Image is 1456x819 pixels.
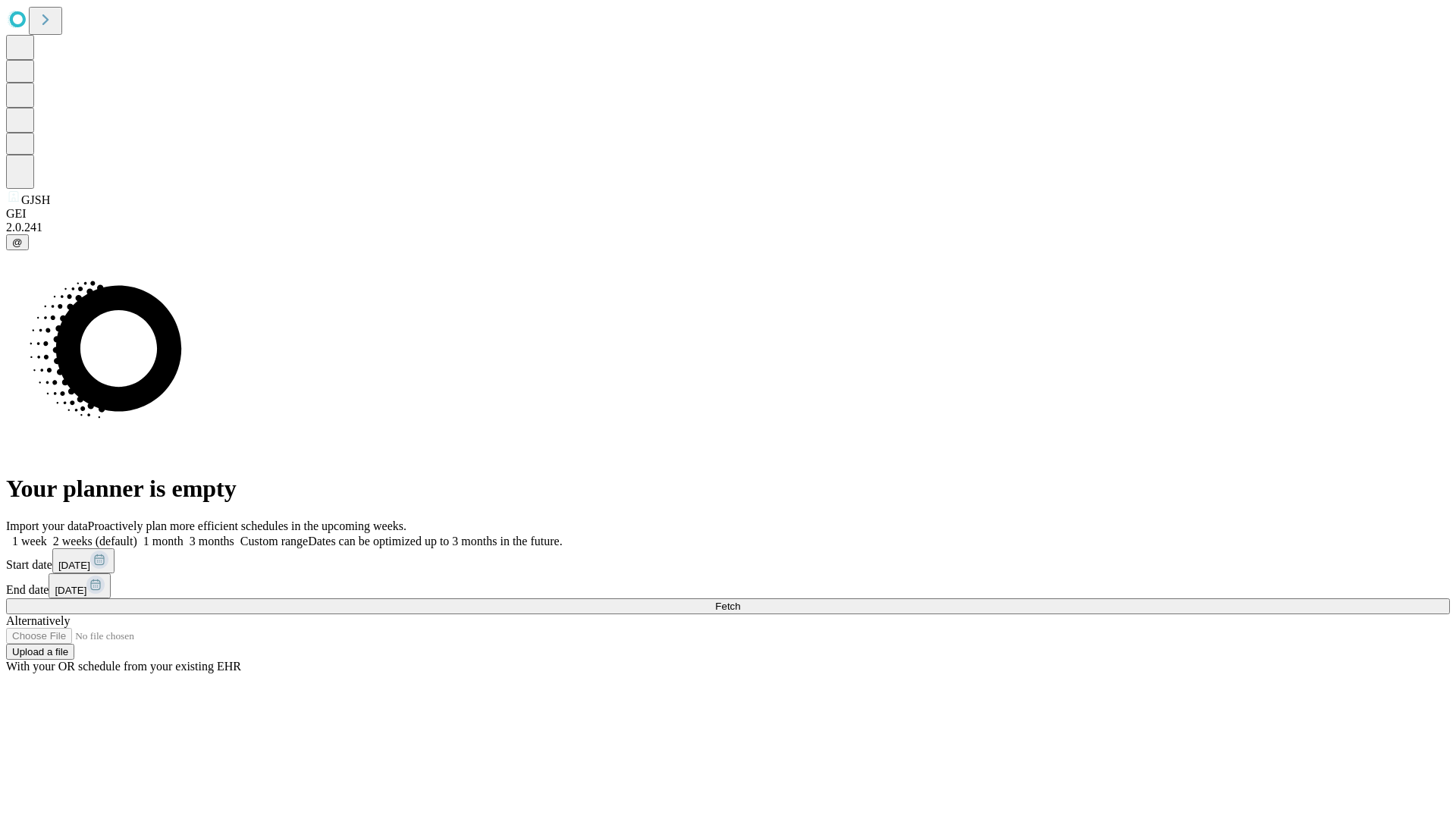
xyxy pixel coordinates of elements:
div: 2.0.241 [6,221,1450,234]
span: [DATE] [55,585,86,596]
button: Fetch [6,598,1450,614]
span: With your OR schedule from your existing EHR [6,660,241,673]
button: [DATE] [49,573,111,598]
span: GJSH [21,193,50,206]
span: Proactively plan more efficient schedules in the upcoming weeks. [88,519,406,532]
h1: Your planner is empty [6,475,1450,503]
div: End date [6,573,1450,598]
button: Upload a file [6,644,74,660]
div: GEI [6,207,1450,221]
span: Import your data [6,519,88,532]
div: Start date [6,548,1450,573]
span: 2 weeks (default) [53,535,137,548]
span: Dates can be optimized up to 3 months in the future. [308,535,562,548]
span: 3 months [190,535,234,548]
button: [DATE] [52,548,115,573]
span: Custom range [240,535,308,548]
button: @ [6,234,29,250]
span: [DATE] [58,560,90,571]
span: 1 month [143,535,184,548]
span: 1 week [12,535,47,548]
span: Fetch [715,601,740,612]
span: Alternatively [6,614,70,627]
span: @ [12,237,23,248]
